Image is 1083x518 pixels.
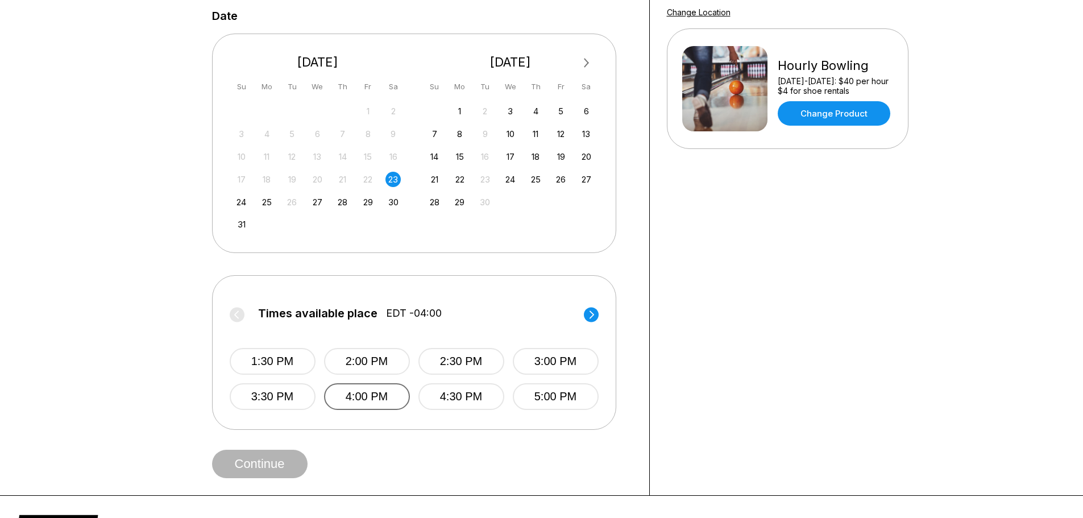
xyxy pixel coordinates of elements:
div: Sa [579,79,594,94]
div: Choose Saturday, August 30th, 2025 [385,194,401,210]
div: Not available Tuesday, September 9th, 2025 [478,126,493,142]
div: Choose Friday, September 26th, 2025 [553,172,569,187]
button: 5:00 PM [513,383,599,410]
div: [DATE] [230,55,406,70]
div: Choose Wednesday, September 3rd, 2025 [503,103,518,119]
div: Choose Sunday, August 31st, 2025 [234,217,249,232]
div: [DATE]-[DATE]: $40 per hour $4 for shoe rentals [778,76,893,96]
div: [DATE] [422,55,599,70]
div: Choose Saturday, September 27th, 2025 [579,172,594,187]
a: Change Location [667,7,731,17]
div: Not available Tuesday, September 23rd, 2025 [478,172,493,187]
div: Not available Monday, August 4th, 2025 [259,126,275,142]
div: Choose Wednesday, September 24th, 2025 [503,172,518,187]
div: Choose Monday, September 8th, 2025 [452,126,467,142]
div: We [503,79,518,94]
div: Choose Monday, August 25th, 2025 [259,194,275,210]
div: Choose Monday, September 15th, 2025 [452,149,467,164]
span: Times available place [258,307,377,320]
div: Choose Saturday, August 23rd, 2025 [385,172,401,187]
div: Not available Tuesday, September 2nd, 2025 [478,103,493,119]
div: Not available Thursday, August 7th, 2025 [335,126,350,142]
div: Not available Monday, August 18th, 2025 [259,172,275,187]
div: Not available Tuesday, August 12th, 2025 [284,149,300,164]
div: month 2025-08 [233,102,403,233]
div: Not available Saturday, August 9th, 2025 [385,126,401,142]
div: Choose Saturday, September 6th, 2025 [579,103,594,119]
button: 2:00 PM [324,348,410,375]
div: Not available Tuesday, September 16th, 2025 [478,149,493,164]
div: Choose Monday, September 1st, 2025 [452,103,467,119]
div: Choose Saturday, September 13th, 2025 [579,126,594,142]
div: Not available Saturday, August 16th, 2025 [385,149,401,164]
div: Not available Tuesday, August 26th, 2025 [284,194,300,210]
div: Not available Thursday, August 14th, 2025 [335,149,350,164]
div: Not available Wednesday, August 20th, 2025 [310,172,325,187]
button: 2:30 PM [418,348,504,375]
div: Sa [385,79,401,94]
div: Not available Sunday, August 3rd, 2025 [234,126,249,142]
div: month 2025-09 [425,102,596,210]
button: 4:30 PM [418,383,504,410]
div: Choose Friday, September 19th, 2025 [553,149,569,164]
div: Tu [478,79,493,94]
div: Choose Thursday, September 4th, 2025 [528,103,543,119]
div: Mo [452,79,467,94]
div: Not available Saturday, August 2nd, 2025 [385,103,401,119]
div: We [310,79,325,94]
img: Hourly Bowling [682,46,767,131]
div: Choose Sunday, September 21st, 2025 [427,172,442,187]
div: Choose Sunday, September 7th, 2025 [427,126,442,142]
div: Not available Sunday, August 10th, 2025 [234,149,249,164]
div: Not available Wednesday, August 13th, 2025 [310,149,325,164]
div: Not available Friday, August 15th, 2025 [360,149,376,164]
div: Choose Wednesday, September 10th, 2025 [503,126,518,142]
label: Date [212,10,238,22]
div: Choose Sunday, August 24th, 2025 [234,194,249,210]
div: Choose Friday, September 12th, 2025 [553,126,569,142]
div: Choose Friday, August 29th, 2025 [360,194,376,210]
div: Fr [553,79,569,94]
div: Choose Monday, September 29th, 2025 [452,194,467,210]
div: Not available Sunday, August 17th, 2025 [234,172,249,187]
div: Choose Sunday, September 28th, 2025 [427,194,442,210]
div: Choose Sunday, September 14th, 2025 [427,149,442,164]
a: Change Product [778,101,890,126]
div: Not available Friday, August 1st, 2025 [360,103,376,119]
button: Next Month [578,54,596,72]
div: Choose Thursday, August 28th, 2025 [335,194,350,210]
div: Not available Thursday, August 21st, 2025 [335,172,350,187]
button: 1:30 PM [230,348,316,375]
div: Choose Wednesday, September 17th, 2025 [503,149,518,164]
div: Not available Friday, August 22nd, 2025 [360,172,376,187]
div: Choose Saturday, September 20th, 2025 [579,149,594,164]
div: Not available Wednesday, August 6th, 2025 [310,126,325,142]
div: Not available Tuesday, August 5th, 2025 [284,126,300,142]
div: Not available Friday, August 8th, 2025 [360,126,376,142]
div: Mo [259,79,275,94]
div: Fr [360,79,376,94]
button: 4:00 PM [324,383,410,410]
div: Su [234,79,249,94]
div: Th [335,79,350,94]
div: Not available Tuesday, August 19th, 2025 [284,172,300,187]
div: Su [427,79,442,94]
div: Choose Thursday, September 18th, 2025 [528,149,543,164]
div: Choose Friday, September 5th, 2025 [553,103,569,119]
div: Hourly Bowling [778,58,893,73]
div: Not available Monday, August 11th, 2025 [259,149,275,164]
button: 3:00 PM [513,348,599,375]
div: Choose Thursday, September 11th, 2025 [528,126,543,142]
span: EDT -04:00 [386,307,442,320]
button: 3:30 PM [230,383,316,410]
div: Not available Tuesday, September 30th, 2025 [478,194,493,210]
div: Choose Wednesday, August 27th, 2025 [310,194,325,210]
div: Th [528,79,543,94]
div: Choose Thursday, September 25th, 2025 [528,172,543,187]
div: Choose Monday, September 22nd, 2025 [452,172,467,187]
div: Tu [284,79,300,94]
